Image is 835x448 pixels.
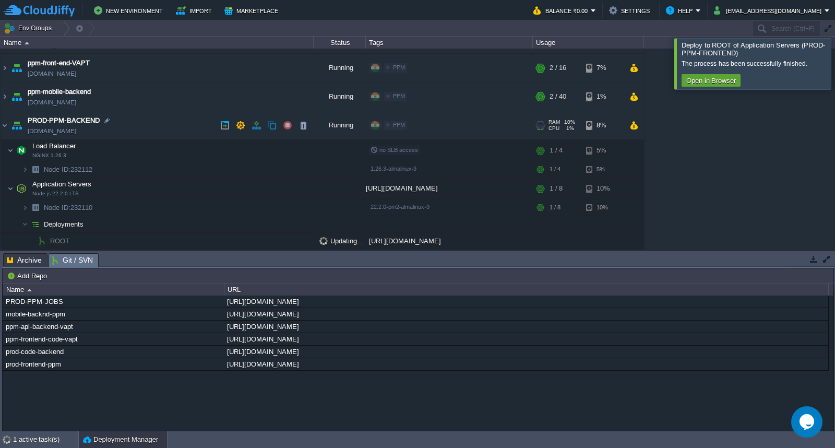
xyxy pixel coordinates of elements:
span: 22.2.0-pm2-almalinux-9 [371,204,430,210]
button: New Environment [94,4,166,17]
a: [DOMAIN_NAME] [28,126,76,136]
iframe: chat widget [791,406,825,438]
button: Add Repo [7,271,50,280]
div: 1 / 8 [550,178,563,199]
img: AMDAwAAAACH5BAEAAAAALAAAAAABAAEAAAICRAEAOw== [9,82,24,111]
div: 7% [586,54,620,82]
div: 2 / 16 [550,54,566,82]
div: [URL][DOMAIN_NAME] [224,333,828,345]
div: Tags [366,37,532,49]
button: Deployment Manager [83,434,158,445]
div: [URL][DOMAIN_NAME] [224,346,828,358]
a: Load BalancerNGINX 1.26.3 [31,142,77,150]
img: AMDAwAAAACH5BAEAAAAALAAAAAABAAEAAAICRAEAOw== [7,140,14,161]
a: ROOT [49,237,71,245]
span: no SLB access [371,147,418,153]
div: prod-code-backend [3,346,223,358]
a: Node ID:232110 [43,203,94,212]
span: CPU [548,125,559,132]
img: AMDAwAAAACH5BAEAAAAALAAAAAABAAEAAAICRAEAOw== [28,199,43,216]
span: 10% [564,119,575,125]
a: ppm-mobile-backend [28,87,91,97]
img: AMDAwAAAACH5BAEAAAAALAAAAAABAAEAAAICRAEAOw== [9,111,24,139]
div: Name [4,284,224,296]
span: 1.26.3-almalinux-9 [371,166,416,172]
a: [DOMAIN_NAME] [28,97,76,108]
div: 1% [586,82,620,111]
span: PPM [393,64,405,70]
div: ppm-api-backend-vapt [3,321,223,333]
a: Node ID:232112 [43,165,94,174]
button: Import [176,4,215,17]
div: URL [225,284,828,296]
button: Env Groups [4,21,55,36]
button: Balance ₹0.00 [533,4,591,17]
div: Name [1,37,313,49]
span: Node.js 22.2.0 LTS [32,191,79,197]
div: [URL][DOMAIN_NAME] [224,321,828,333]
div: ppm-frontend-code-vapt [3,333,223,345]
div: 1 / 4 [550,140,563,161]
div: 5% [586,161,620,178]
span: Node ID: [44,166,70,173]
button: Settings [609,4,653,17]
img: AMDAwAAAACH5BAEAAAAALAAAAAABAAEAAAICRAEAOw== [1,111,9,139]
a: [DOMAIN_NAME] [28,68,76,79]
div: 10% [586,199,620,216]
a: ppm-front-end-VAPT [28,58,90,68]
div: 5% [586,140,620,161]
span: NGINX 1.26.3 [32,152,66,159]
img: AMDAwAAAACH5BAEAAAAALAAAAAABAAEAAAICRAEAOw== [7,178,14,199]
div: mobile-backnd-ppm [3,308,223,320]
span: Node ID: [44,204,70,211]
img: AMDAwAAAACH5BAEAAAAALAAAAAABAAEAAAICRAEAOw== [28,233,34,249]
div: 10% [586,178,620,199]
div: 1 active task(s) [13,431,78,448]
div: 8% [586,111,620,139]
button: [EMAIL_ADDRESS][DOMAIN_NAME] [714,4,825,17]
div: [URL][DOMAIN_NAME] [224,308,828,320]
div: 1 / 4 [550,161,560,178]
a: Deployments [43,220,85,229]
img: CloudJiffy [4,4,75,17]
div: The process has been successfully finished. [682,60,828,68]
button: Help [666,4,696,17]
img: AMDAwAAAACH5BAEAAAAALAAAAAABAAEAAAICRAEAOw== [9,54,24,82]
div: Running [314,111,366,139]
span: Deploy to ROOT of Application Servers (PROD-PPM-FRONTEND) [682,41,825,57]
img: AMDAwAAAACH5BAEAAAAALAAAAAABAAEAAAICRAEAOw== [14,140,29,161]
span: PPM [393,122,405,128]
span: 232112 [43,165,94,174]
span: Load Balancer [31,142,77,150]
span: RAM [548,119,560,125]
div: 1 / 8 [550,199,560,216]
img: AMDAwAAAACH5BAEAAAAALAAAAAABAAEAAAICRAEAOw== [34,233,49,249]
span: 1% [564,125,574,132]
span: Git / SVN [52,254,93,267]
div: [URL][DOMAIN_NAME] [366,233,533,249]
span: Updating... [319,237,363,245]
img: AMDAwAAAACH5BAEAAAAALAAAAAABAAEAAAICRAEAOw== [25,42,29,44]
img: AMDAwAAAACH5BAEAAAAALAAAAAABAAEAAAICRAEAOw== [22,161,28,178]
div: 2 / 40 [550,82,566,111]
div: [URL][DOMAIN_NAME] [224,358,828,370]
img: AMDAwAAAACH5BAEAAAAALAAAAAABAAEAAAICRAEAOw== [28,161,43,178]
div: [URL][DOMAIN_NAME] [224,296,828,308]
div: PROD-PPM-JOBS [3,296,223,308]
span: Application Servers [31,180,93,188]
span: Archive [7,254,42,266]
div: [URL][DOMAIN_NAME] [366,178,533,199]
button: Open in Browser [683,76,739,85]
img: AMDAwAAAACH5BAEAAAAALAAAAAABAAEAAAICRAEAOw== [22,199,28,216]
span: PPM [393,93,405,99]
img: AMDAwAAAACH5BAEAAAAALAAAAAABAAEAAAICRAEAOw== [1,82,9,111]
img: AMDAwAAAACH5BAEAAAAALAAAAAABAAEAAAICRAEAOw== [14,178,29,199]
img: AMDAwAAAACH5BAEAAAAALAAAAAABAAEAAAICRAEAOw== [28,216,43,232]
a: PROD-PPM-BACKEND [28,115,100,126]
a: Application ServersNode.js 22.2.0 LTS [31,180,93,188]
